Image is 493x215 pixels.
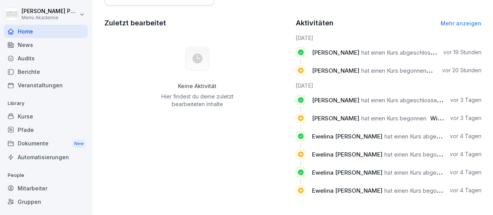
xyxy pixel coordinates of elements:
[312,49,359,56] span: [PERSON_NAME]
[72,139,86,148] div: New
[312,67,359,74] span: [PERSON_NAME]
[4,195,88,208] a: Gruppen
[4,150,88,164] a: Automatisierungen
[312,115,359,122] span: [PERSON_NAME]
[4,52,88,65] a: Audits
[22,15,78,20] p: Menü Akademie
[4,137,88,151] a: DokumenteNew
[312,151,382,158] span: Ewelina [PERSON_NAME]
[450,96,481,104] p: vor 3 Tagen
[4,137,88,151] div: Dokumente
[450,114,481,122] p: vor 3 Tagen
[296,18,334,28] h2: Aktivitäten
[312,97,359,104] span: [PERSON_NAME]
[312,133,382,140] span: Ewelina [PERSON_NAME]
[361,115,426,122] span: hat einen Kurs begonnen
[158,83,236,90] h5: Keine Aktivität
[384,187,449,194] span: hat einen Kurs begonnen
[384,133,463,140] span: hat einen Kurs abgeschlossen
[4,110,88,123] a: Kurse
[443,48,481,56] p: vor 19 Stunden
[4,123,88,137] a: Pfade
[4,97,88,110] p: Library
[296,34,482,42] h6: [DATE]
[4,182,88,195] a: Mitarbeiter
[450,168,481,176] p: vor 4 Tagen
[450,187,481,194] p: vor 4 Tagen
[158,93,236,108] p: Hier findest du deine zuletzt bearbeiteten Inhalte
[312,169,382,176] span: Ewelina [PERSON_NAME]
[296,82,482,90] h6: [DATE]
[442,67,481,74] p: vor 20 Stunden
[4,65,88,78] a: Berichte
[4,78,88,92] a: Veranstaltungen
[450,150,481,158] p: vor 4 Tagen
[312,187,382,194] span: Ewelina [PERSON_NAME]
[450,132,481,140] p: vor 4 Tagen
[361,49,440,56] span: hat einen Kurs abgeschlossen
[4,169,88,182] p: People
[4,38,88,52] a: News
[384,151,449,158] span: hat einen Kurs begonnen
[441,20,481,27] a: Mehr anzeigen
[4,25,88,38] a: Home
[361,97,440,104] span: hat einen Kurs abgeschlossen
[384,169,463,176] span: hat einen Kurs abgeschlossen
[104,18,290,28] h2: Zuletzt bearbeitet
[22,8,78,15] p: [PERSON_NAME] Pacyna
[361,67,426,74] span: hat einen Kurs begonnen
